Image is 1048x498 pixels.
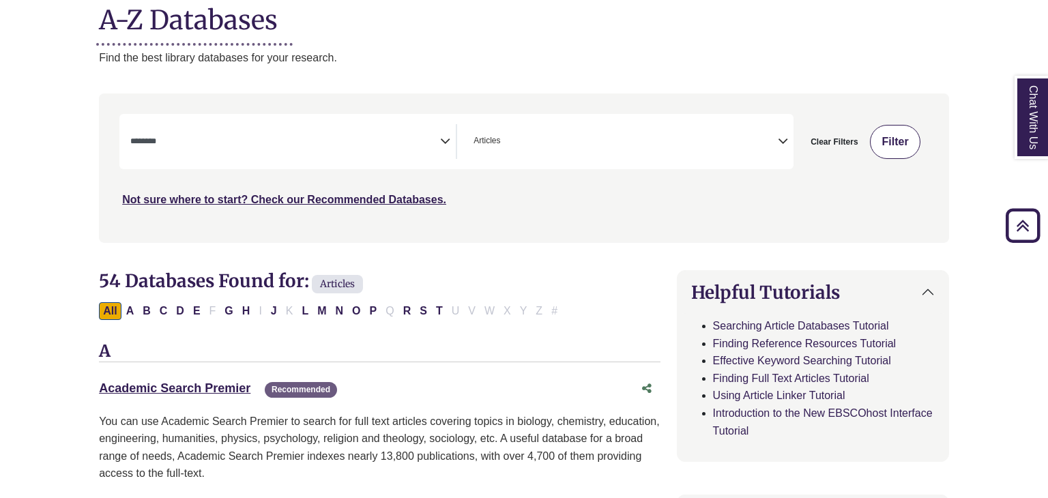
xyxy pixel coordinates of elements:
[312,275,363,293] span: Articles
[713,320,889,332] a: Searching Article Databases Tutorial
[348,302,364,320] button: Filter Results O
[122,302,139,320] button: Filter Results A
[99,302,121,320] button: All
[122,194,446,205] a: Not sure where to start? Check our Recommended Databases.
[713,372,869,384] a: Finding Full Text Articles Tutorial
[432,302,447,320] button: Filter Results T
[504,137,510,148] textarea: Search
[870,125,920,159] button: Submit for Search Results
[313,302,330,320] button: Filter Results M
[238,302,254,320] button: Filter Results H
[99,269,309,292] span: 54 Databases Found for:
[99,342,660,362] h3: A
[713,338,897,349] a: Finding Reference Resources Tutorial
[220,302,237,320] button: Filter Results G
[189,302,205,320] button: Filter Results E
[99,49,949,67] p: Find the best library databases for your research.
[1001,216,1045,235] a: Back to Top
[267,302,281,320] button: Filter Results J
[99,304,563,316] div: Alpha-list to filter by first letter of database name
[99,381,250,395] a: Academic Search Premier
[713,355,891,366] a: Effective Keyword Searching Tutorial
[474,134,500,147] span: Articles
[130,137,440,148] textarea: Search
[713,407,933,437] a: Introduction to the New EBSCOhost Interface Tutorial
[468,134,500,147] li: Articles
[713,390,845,401] a: Using Article Linker Tutorial
[332,302,348,320] button: Filter Results N
[802,125,867,159] button: Clear Filters
[265,382,337,398] span: Recommended
[416,302,431,320] button: Filter Results S
[297,302,312,320] button: Filter Results L
[399,302,416,320] button: Filter Results R
[156,302,172,320] button: Filter Results C
[366,302,381,320] button: Filter Results P
[633,376,660,402] button: Share this database
[99,413,660,482] p: You can use Academic Search Premier to search for full text articles covering topics in biology, ...
[99,93,949,242] nav: Search filters
[678,271,948,314] button: Helpful Tutorials
[139,302,155,320] button: Filter Results B
[172,302,188,320] button: Filter Results D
